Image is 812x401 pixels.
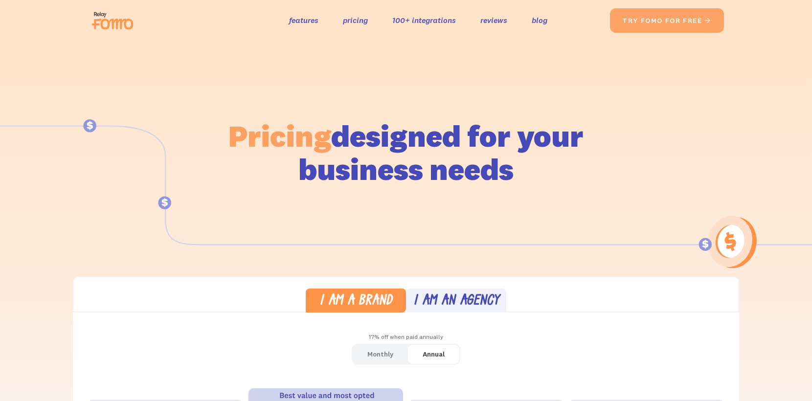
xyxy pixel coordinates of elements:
a: reviews [480,13,507,27]
a: 100+ integrations [392,13,456,27]
a: try fomo for free [610,8,724,33]
div: Annual [423,347,445,361]
div: I am a brand [319,294,392,309]
span: Pricing [228,117,331,155]
div: 17% off when paid annually [73,330,739,344]
h1: designed for your business needs [228,119,584,186]
a: features [289,13,318,27]
div: I am an agency [413,294,499,309]
span:  [704,16,712,25]
a: blog [532,13,547,27]
div: Monthly [367,347,393,361]
a: pricing [343,13,368,27]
